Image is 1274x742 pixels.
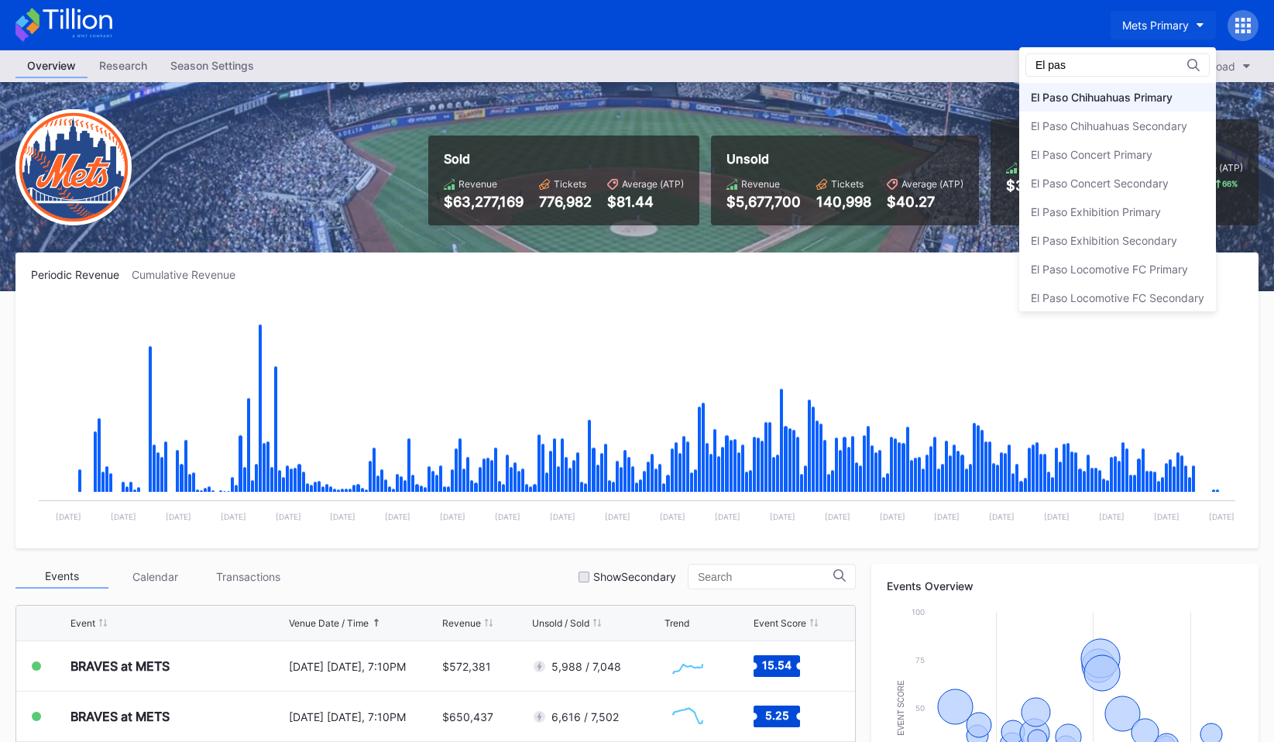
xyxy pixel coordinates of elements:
[1031,177,1169,190] div: El Paso Concert Secondary
[1035,59,1171,71] input: Search
[1031,234,1177,247] div: El Paso Exhibition Secondary
[1031,91,1173,104] div: El Paso Chihuahuas Primary
[1031,263,1188,276] div: El Paso Locomotive FC Primary
[1031,148,1152,161] div: El Paso Concert Primary
[1031,119,1187,132] div: El Paso Chihuahuas Secondary
[1031,291,1204,304] div: El Paso Locomotive FC Secondary
[1031,205,1161,218] div: El Paso Exhibition Primary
